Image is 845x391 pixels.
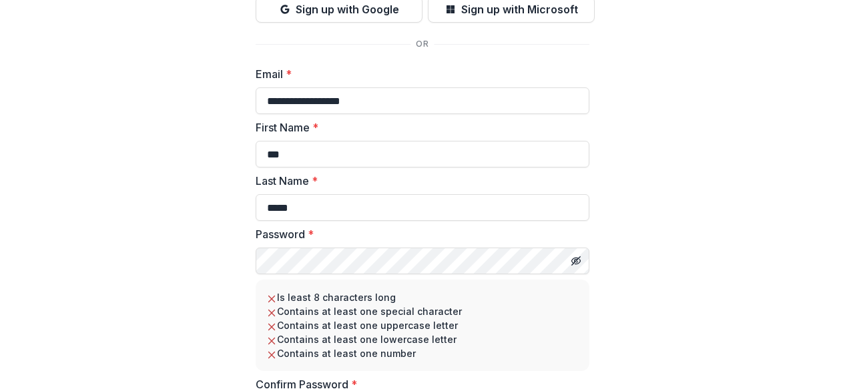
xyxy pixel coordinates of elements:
[256,173,581,189] label: Last Name
[256,226,581,242] label: Password
[266,304,579,318] li: Contains at least one special character
[256,119,581,135] label: First Name
[266,290,579,304] li: Is least 8 characters long
[266,318,579,332] li: Contains at least one uppercase letter
[565,250,587,272] button: Toggle password visibility
[256,66,581,82] label: Email
[266,332,579,346] li: Contains at least one lowercase letter
[266,346,579,360] li: Contains at least one number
